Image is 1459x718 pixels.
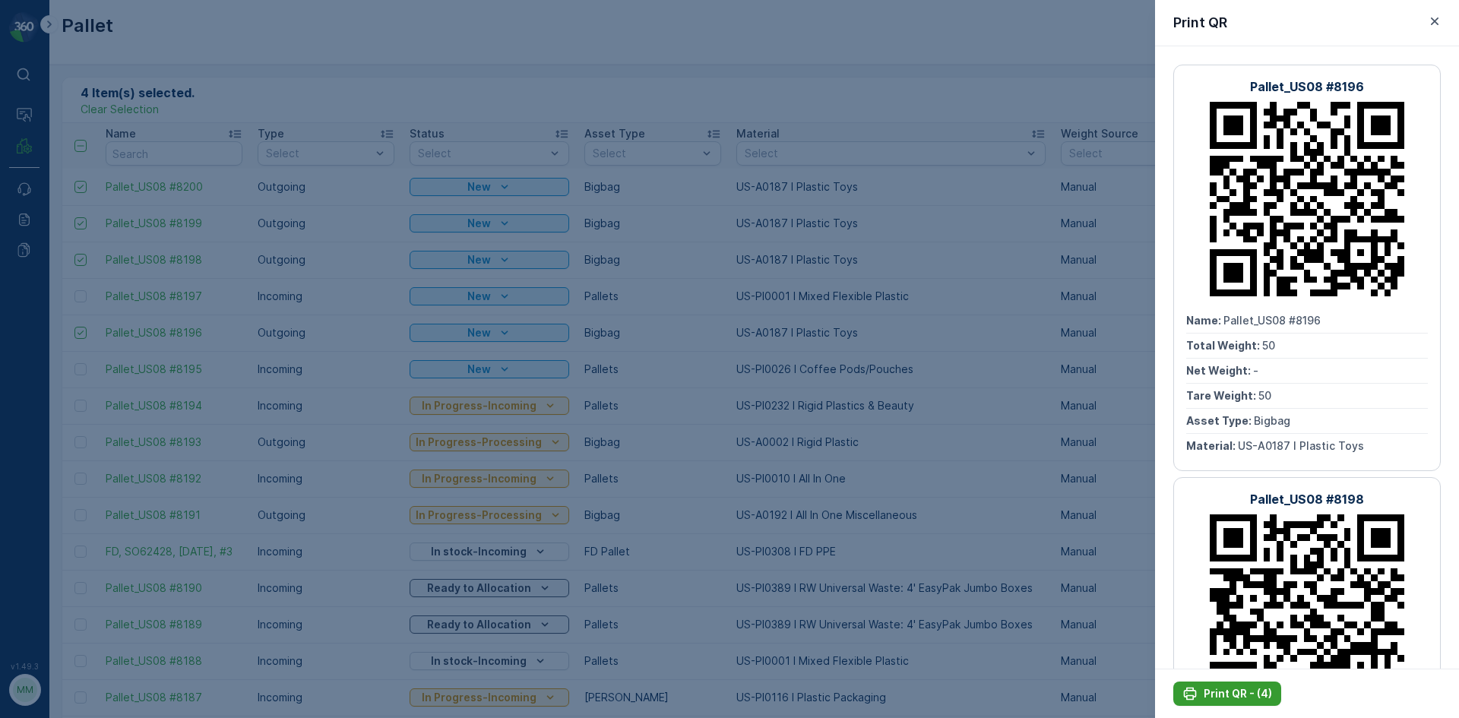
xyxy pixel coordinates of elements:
span: Tare Weight : [1186,389,1258,402]
span: US-A0002 I Rigid Plastic [65,375,194,387]
span: Pallet_US08 #8193 [50,249,147,262]
span: Bigbag [1254,414,1290,427]
span: Net Weight : [13,299,80,312]
span: - [80,299,85,312]
span: Bigbag [81,350,117,362]
span: Pallet_US08 #8196 [1223,314,1321,327]
span: 50 [85,324,98,337]
span: Asset Type : [13,350,81,362]
span: Net Weight : [1186,364,1253,377]
p: Pallet_US08 #8193 [672,13,785,31]
span: 50 [1262,339,1275,352]
span: Name : [1186,314,1223,327]
span: Total Weight : [1186,339,1262,352]
span: Tare Weight : [13,324,85,337]
span: 50 [1258,389,1271,402]
span: 50 [89,274,102,287]
span: Material : [13,375,65,387]
p: Print QR - (4) [1204,686,1272,701]
p: Pallet_US08 #8196 [1250,77,1364,96]
span: Material : [1186,439,1238,452]
p: Pallet_US08 #8198 [1250,490,1364,508]
span: Name : [13,249,50,262]
p: Print QR [1173,12,1227,33]
span: US-A0187 I Plastic Toys [1238,439,1364,452]
span: Total Weight : [13,274,89,287]
span: - [1253,364,1258,377]
span: Asset Type : [1186,414,1254,427]
button: Print QR - (4) [1173,682,1281,706]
